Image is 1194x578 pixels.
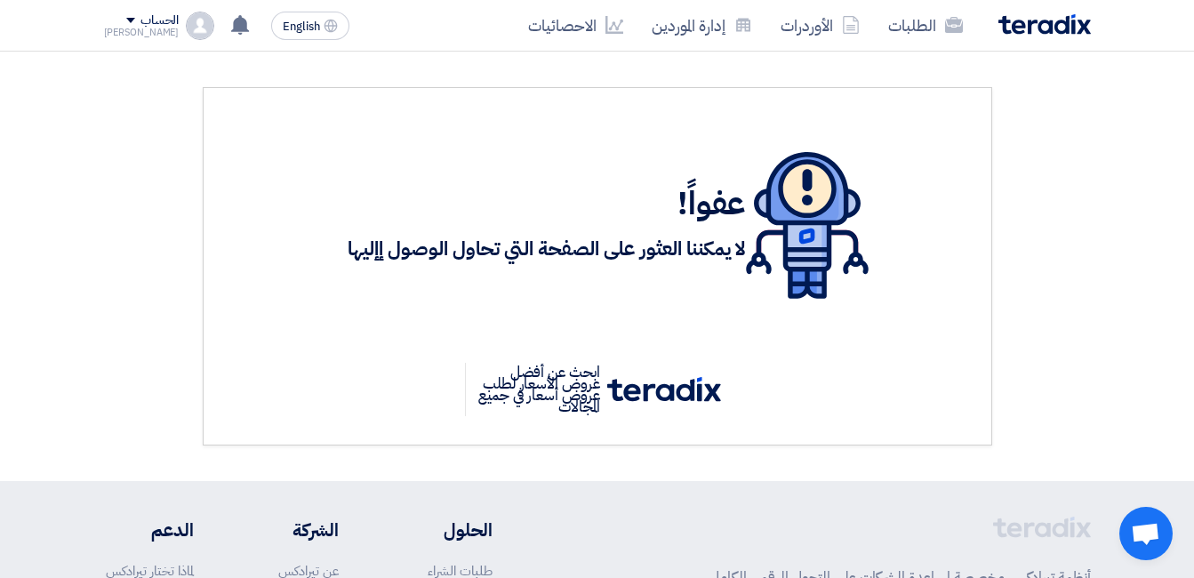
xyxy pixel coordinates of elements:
[271,12,349,40] button: English
[246,517,339,543] li: الشركة
[637,4,766,46] a: إدارة الموردين
[283,20,320,33] span: English
[186,12,214,40] img: profile_test.png
[1119,507,1173,560] div: Open chat
[104,28,180,37] div: [PERSON_NAME]
[465,363,607,416] p: ابحث عن أفضل عروض الأسعار لطلب عروض أسعار في جميع المجالات
[766,4,874,46] a: الأوردرات
[392,517,493,543] li: الحلول
[140,13,179,28] div: الحساب
[348,236,746,263] h3: لا يمكننا العثور على الصفحة التي تحاول الوصول إإليها
[104,517,194,543] li: الدعم
[746,152,869,299] img: 404.svg
[607,377,721,402] img: tx_logo.svg
[998,14,1091,35] img: Teradix logo
[514,4,637,46] a: الاحصائيات
[348,184,746,223] h1: عفواً!
[874,4,977,46] a: الطلبات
